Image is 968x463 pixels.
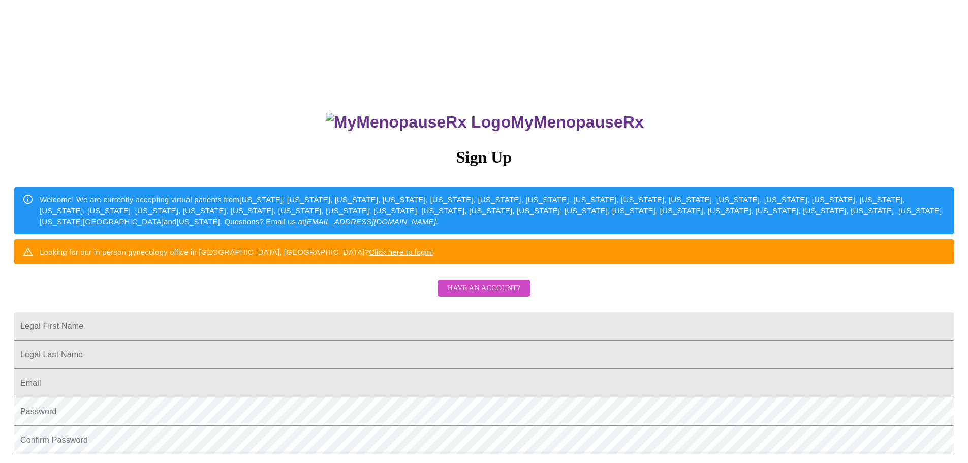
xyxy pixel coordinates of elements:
span: Have an account? [448,282,520,295]
img: MyMenopauseRx Logo [326,113,511,132]
button: Have an account? [438,280,530,297]
a: Have an account? [435,291,533,299]
a: Click here to login! [369,248,433,256]
div: Looking for our in person gynecology office in [GEOGRAPHIC_DATA], [GEOGRAPHIC_DATA]? [40,242,433,261]
div: Welcome! We are currently accepting virtual patients from [US_STATE], [US_STATE], [US_STATE], [US... [40,190,946,231]
h3: MyMenopauseRx [16,113,954,132]
em: [EMAIL_ADDRESS][DOMAIN_NAME] [304,217,436,226]
h3: Sign Up [14,148,954,167]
